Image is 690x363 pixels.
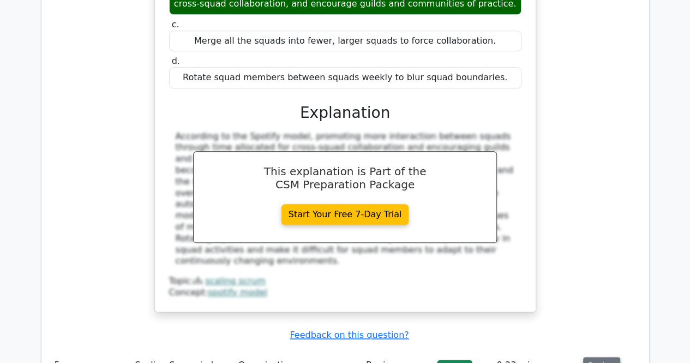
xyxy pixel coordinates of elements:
[205,276,266,286] a: scaling scrum
[208,287,267,297] a: spotify model
[176,104,515,122] h3: Explanation
[281,204,409,225] a: Start Your Free 7-Day Trial
[169,31,521,52] div: Merge all the squads into fewer, larger squads to force collaboration.
[169,287,521,299] div: Concept:
[172,19,179,29] span: c.
[169,67,521,88] div: Rotate squad members between squads weekly to blur squad boundaries.
[172,56,180,66] span: d.
[176,131,515,267] div: According to the Spotify model, promoting more interaction between squads through time allocated ...
[169,276,521,287] div: Topic:
[290,330,409,340] a: Feedback on this question?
